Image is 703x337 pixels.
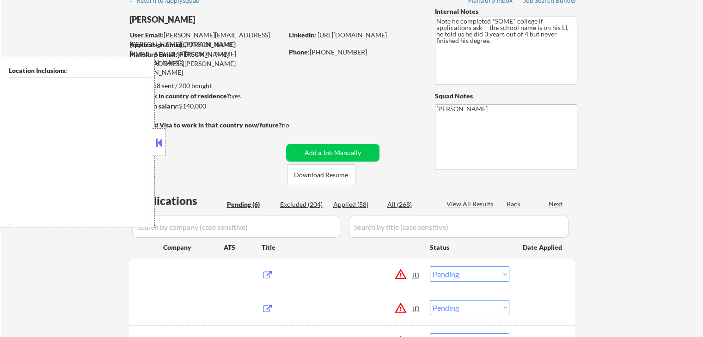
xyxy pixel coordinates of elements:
[130,30,283,48] div: [PERSON_NAME][EMAIL_ADDRESS][PERSON_NAME][DOMAIN_NAME]
[130,31,164,39] strong: User Email:
[446,199,496,209] div: View All Results
[318,31,387,39] a: [URL][DOMAIN_NAME]
[287,164,355,185] button: Download Resume
[349,216,569,238] input: Search by title (case sensitive)
[262,243,421,252] div: Title
[549,199,563,209] div: Next
[129,50,177,58] strong: Mailslurp Email:
[394,268,407,281] button: warning_amber
[507,199,521,209] div: Back
[9,66,151,75] div: Location Inclusions:
[289,31,316,39] strong: LinkedIn:
[412,266,421,283] div: JD
[129,91,280,101] div: yes
[430,239,509,255] div: Status
[286,144,379,162] button: Add a Job Manually
[224,243,262,252] div: ATS
[412,300,421,317] div: JD
[289,48,420,57] div: [PHONE_NUMBER]
[227,200,273,209] div: Pending (6)
[282,120,308,130] div: no
[435,7,577,16] div: Internal Notes
[387,200,434,209] div: All (268)
[129,121,283,129] strong: Will need Visa to work in that country now/future?:
[289,48,310,56] strong: Phone:
[435,91,577,101] div: Squad Notes
[129,14,319,25] div: [PERSON_NAME]
[129,92,232,100] strong: Can work in country of residence?:
[394,301,407,314] button: warning_amber
[130,40,283,67] div: [PERSON_NAME][EMAIL_ADDRESS][PERSON_NAME][DOMAIN_NAME]
[129,81,283,90] div: 58 sent / 200 bought
[129,50,283,77] div: [PERSON_NAME][EMAIL_ADDRESS][PERSON_NAME][DOMAIN_NAME]
[132,216,340,238] input: Search by company (case sensitive)
[132,195,224,206] div: Applications
[130,41,184,48] strong: Application Email:
[333,200,379,209] div: Applied (58)
[280,200,326,209] div: Excluded (204)
[129,102,283,111] div: $140,000
[523,243,563,252] div: Date Applied
[163,243,224,252] div: Company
